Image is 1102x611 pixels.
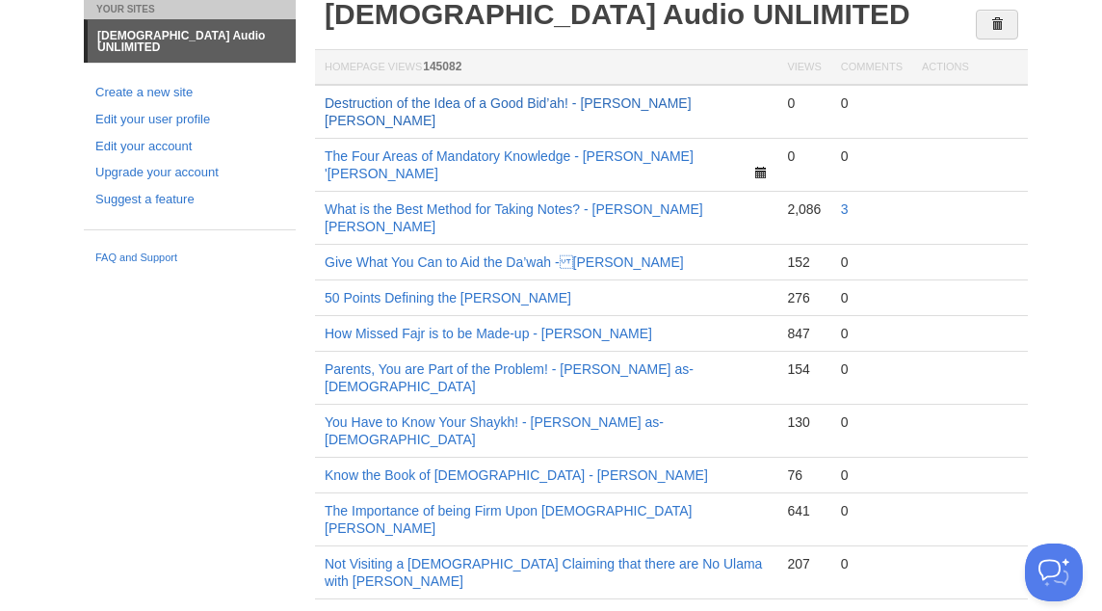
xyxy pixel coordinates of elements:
div: 152 [787,253,821,271]
th: Actions [912,50,1028,86]
a: 50 Points Defining the [PERSON_NAME] [325,290,571,305]
div: 847 [787,325,821,342]
a: FAQ and Support [95,250,284,267]
div: 0 [841,289,903,306]
a: How Missed Fajr is to be Made-up - [PERSON_NAME] [325,326,652,341]
a: 3 [841,201,849,217]
div: 0 [841,466,903,484]
div: 76 [787,466,821,484]
iframe: Help Scout Beacon - Open [1025,544,1083,601]
a: Edit your account [95,137,284,157]
div: 0 [841,147,903,165]
a: Upgrade your account [95,163,284,183]
div: 0 [787,147,821,165]
div: 276 [787,289,821,306]
a: The Four Areas of Mandatory Knowledge - [PERSON_NAME] '[PERSON_NAME] [325,148,694,181]
a: Parents, You are Part of the Problem! - [PERSON_NAME] as-[DEMOGRAPHIC_DATA] [325,361,694,394]
a: You Have to Know Your Shaykh! - [PERSON_NAME] as-[DEMOGRAPHIC_DATA] [325,414,664,447]
a: Create a new site [95,83,284,103]
a: Destruction of the Idea of a Good Bid’ah! - [PERSON_NAME] [PERSON_NAME] [325,95,692,128]
div: 0 [841,325,903,342]
div: 0 [841,360,903,378]
div: 0 [841,413,903,431]
th: Comments [831,50,912,86]
a: Know the Book of [DEMOGRAPHIC_DATA] - [PERSON_NAME] [325,467,708,483]
a: Suggest a feature [95,190,284,210]
div: 130 [787,413,821,431]
div: 0 [841,502,903,519]
a: What is the Best Method for Taking Notes? - [PERSON_NAME] [PERSON_NAME] [325,201,703,234]
th: Homepage Views [315,50,777,86]
a: Not Visiting a [DEMOGRAPHIC_DATA] Claiming that there are No Ulama with [PERSON_NAME] [325,556,762,589]
div: 207 [787,555,821,572]
span: 145082 [423,60,461,73]
div: 0 [787,94,821,112]
div: 641 [787,502,821,519]
a: Edit your user profile [95,110,284,130]
th: Views [777,50,830,86]
div: 2,086 [787,200,821,218]
div: 154 [787,360,821,378]
a: Give What You Can to Aid the Da’wah - [PERSON_NAME] [325,254,684,270]
a: The Importance of being Firm Upon [DEMOGRAPHIC_DATA][PERSON_NAME] [325,503,693,536]
div: 0 [841,253,903,271]
div: 0 [841,555,903,572]
a: [DEMOGRAPHIC_DATA] Audio UNLIMITED [88,20,296,63]
div: 0 [841,94,903,112]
